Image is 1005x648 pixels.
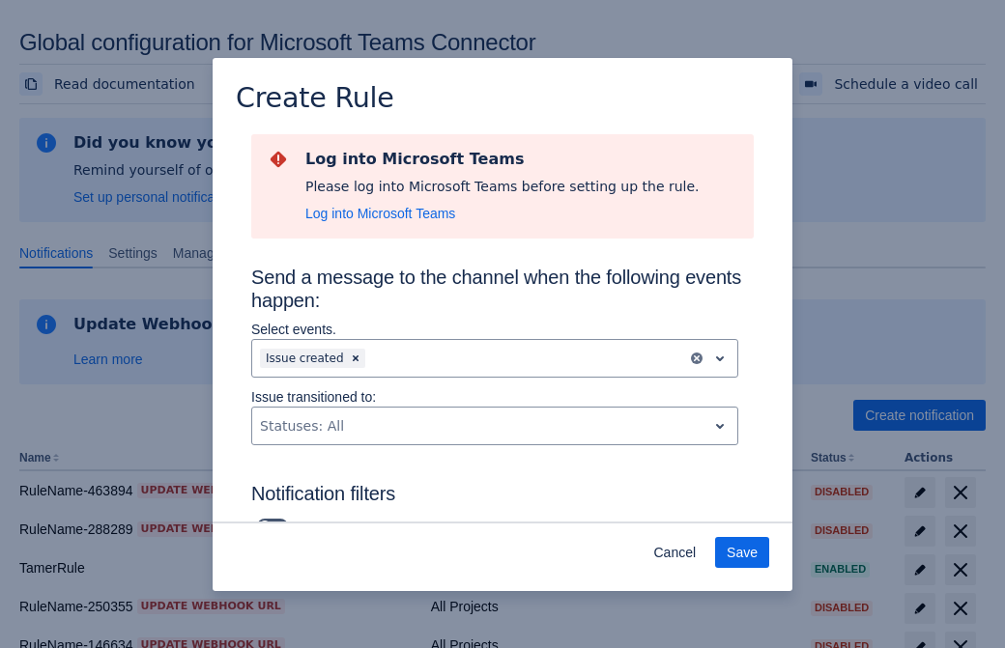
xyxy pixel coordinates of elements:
[653,537,696,568] span: Cancel
[727,537,758,568] span: Save
[267,148,290,171] span: error
[251,320,738,339] p: Select events.
[348,351,363,366] span: Clear
[708,414,732,437] span: open
[346,349,365,368] div: Remove Issue created
[251,513,380,540] div: Use JQL
[251,266,754,320] h3: Send a message to the channel when the following events happen:
[236,81,394,119] h3: Create Rule
[642,537,707,568] button: Cancel
[260,349,346,368] div: Issue created
[305,177,700,196] div: Please log into Microsoft Teams before setting up the rule.
[305,150,700,169] h2: Log into Microsoft Teams
[689,351,704,366] button: clear
[708,347,732,370] span: open
[305,204,455,223] button: Log into Microsoft Teams
[715,537,769,568] button: Save
[251,387,738,407] p: Issue transitioned to:
[251,482,754,513] h3: Notification filters
[213,132,792,523] div: Scrollable content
